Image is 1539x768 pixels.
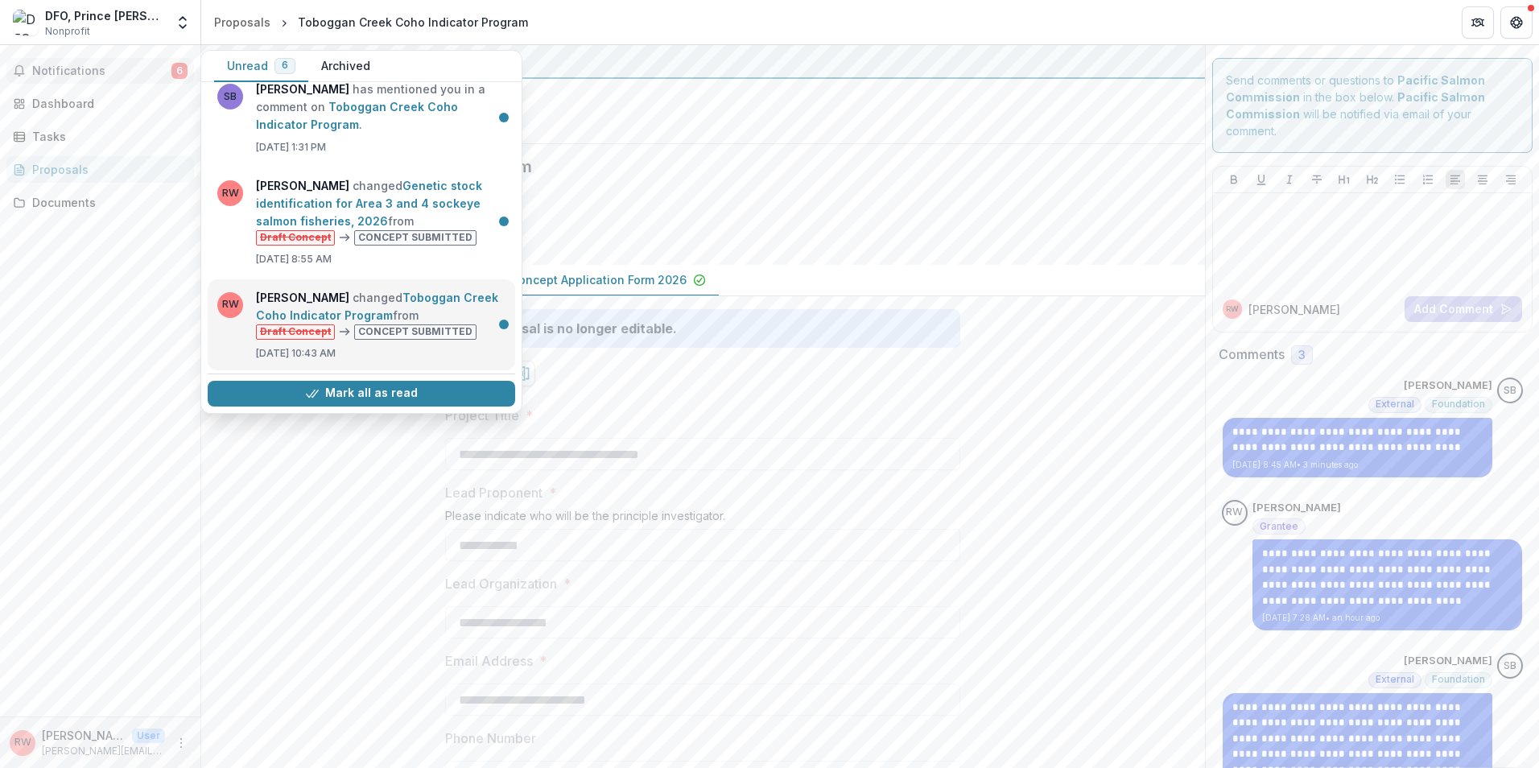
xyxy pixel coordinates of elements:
div: DFO, Prince [PERSON_NAME] [45,7,165,24]
button: Notifications6 [6,58,194,84]
div: Proposals [214,14,270,31]
span: 6 [171,63,188,79]
nav: breadcrumb [208,10,534,34]
p: [PERSON_NAME] [42,727,126,744]
button: Mark all as read [208,381,515,407]
p: changed from [256,177,505,246]
span: Foundation [1432,398,1485,410]
p: [PERSON_NAME] [1404,378,1492,394]
span: 3 [1298,349,1306,362]
div: Please indicate who will be the principle investigator. [445,509,960,529]
div: Pacific Salmon Commission [214,52,1192,71]
div: Proposal is no longer editable. [484,319,677,338]
a: Toboggan Creek Coho Indicator Program [256,100,458,131]
a: Genetic stock identification for Area 3 and 4 sockeye salmon fisheries, 2026 [256,179,482,228]
div: Ryan Whitmore [1226,507,1243,518]
button: Align Left [1446,170,1465,189]
div: Toboggan Creek Coho Indicator Program [298,14,528,31]
span: External [1376,674,1414,685]
p: has mentioned you in a comment on . [256,81,505,134]
a: Dashboard [6,90,194,117]
p: Phone Number [445,729,536,748]
span: Notifications [32,64,171,78]
p: Project Title [445,406,519,425]
button: Unread [214,51,308,82]
p: User [132,729,165,743]
button: Strike [1307,170,1327,189]
p: [PERSON_NAME] [1248,301,1340,318]
button: Partners [1462,6,1494,39]
div: Dashboard [32,95,181,112]
a: Proposals [208,10,277,34]
button: Get Help [1500,6,1533,39]
div: Tasks [32,128,181,145]
button: More [171,733,191,753]
div: Ryan Whitmore [1226,305,1239,313]
div: Ryan Whitmore [14,737,31,748]
p: [DATE] 7:28 AM • an hour ago [1262,612,1512,624]
img: DFO, Prince Rupert [13,10,39,35]
button: download-proposal [510,361,535,386]
span: Foundation [1432,674,1485,685]
button: Add Comment [1405,296,1522,322]
a: Toboggan Creek Coho Indicator Program [256,291,498,322]
p: changed from [256,289,505,340]
div: Sascha Bendt [1504,386,1516,396]
div: Send comments or questions to in the box below. will be notified via email of your comment. [1212,58,1533,153]
button: Align Right [1501,170,1520,189]
h2: Comments [1219,347,1285,362]
button: Archived [308,51,383,82]
div: Documents [32,194,181,211]
button: Align Center [1473,170,1492,189]
button: Open entity switcher [171,6,194,39]
a: Documents [6,189,194,216]
p: [DATE] 8:45 AM • 3 minutes ago [1232,459,1483,471]
button: Bold [1224,170,1244,189]
span: External [1376,398,1414,410]
a: Proposals [6,156,194,183]
h2: Toboggan Creek Coho Indicator Program [214,157,1166,176]
button: Heading 2 [1363,170,1382,189]
button: Bullet List [1390,170,1409,189]
p: Email Address [445,651,533,671]
a: Tasks [6,123,194,150]
p: Lead Proponent [445,483,543,502]
p: [PERSON_NAME] [1404,653,1492,669]
span: Grantee [1260,521,1298,532]
button: Italicize [1280,170,1299,189]
div: Sascha Bendt [1504,661,1516,671]
span: Nonprofit [45,24,90,39]
span: 6 [282,60,288,71]
button: Heading 1 [1335,170,1354,189]
button: Underline [1252,170,1271,189]
button: Ordered List [1418,170,1438,189]
p: [PERSON_NAME][EMAIL_ADDRESS][PERSON_NAME][DOMAIN_NAME] [42,744,165,758]
p: [PERSON_NAME] [1252,500,1341,516]
div: Proposals [32,161,181,178]
p: Lead Organization [445,574,557,593]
